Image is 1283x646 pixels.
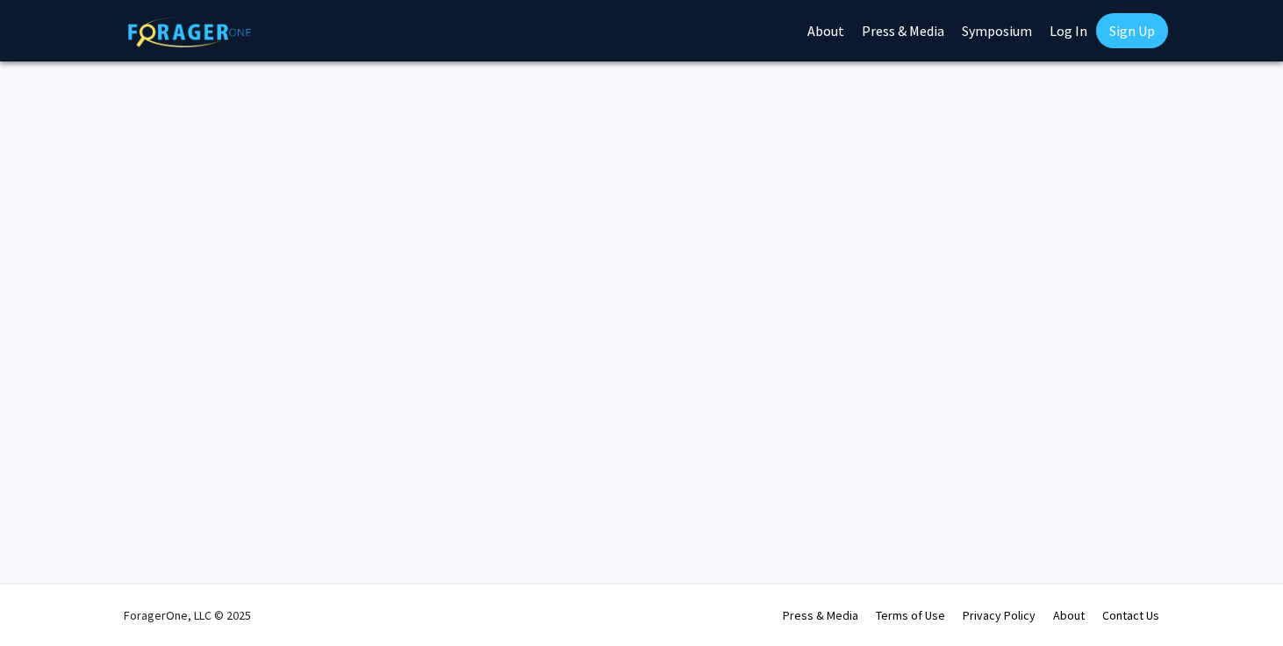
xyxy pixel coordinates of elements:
img: ForagerOne Logo [128,17,251,47]
div: ForagerOne, LLC © 2025 [124,585,251,646]
a: Contact Us [1102,607,1159,623]
a: Privacy Policy [963,607,1036,623]
a: About [1053,607,1085,623]
a: Terms of Use [876,607,945,623]
a: Press & Media [783,607,858,623]
a: Sign Up [1096,13,1168,48]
